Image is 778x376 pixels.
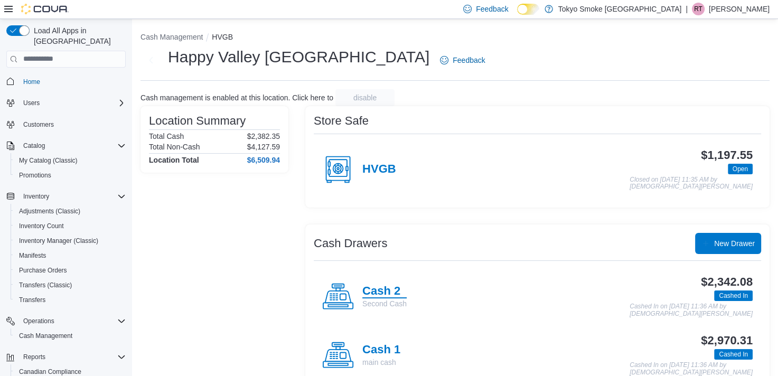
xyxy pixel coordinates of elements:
[453,55,485,65] span: Feedback
[15,220,126,232] span: Inventory Count
[15,249,126,262] span: Manifests
[719,350,748,359] span: Cashed In
[15,154,126,167] span: My Catalog (Classic)
[15,205,85,218] a: Adjustments (Classic)
[701,334,753,347] h3: $2,970.31
[19,251,46,260] span: Manifests
[362,343,400,357] h4: Cash 1
[149,132,184,140] h6: Total Cash
[15,294,126,306] span: Transfers
[2,314,130,328] button: Operations
[15,169,55,182] a: Promotions
[314,115,369,127] h3: Store Safe
[247,143,280,151] p: $4,127.59
[23,120,54,129] span: Customers
[140,33,203,41] button: Cash Management
[19,315,126,327] span: Operations
[19,315,59,327] button: Operations
[362,298,407,309] p: Second Cash
[15,279,126,292] span: Transfers (Classic)
[2,138,130,153] button: Catalog
[19,281,72,289] span: Transfers (Classic)
[630,362,753,376] p: Cashed In on [DATE] 11:36 AM by [DEMOGRAPHIC_DATA][PERSON_NAME]
[21,4,69,14] img: Cova
[19,351,126,363] span: Reports
[362,163,396,176] h4: HVGB
[19,190,126,203] span: Inventory
[11,263,130,278] button: Purchase Orders
[11,168,130,183] button: Promotions
[19,222,64,230] span: Inventory Count
[2,117,130,132] button: Customers
[630,176,753,191] p: Closed on [DATE] 11:35 AM by [DEMOGRAPHIC_DATA][PERSON_NAME]
[11,248,130,263] button: Manifests
[19,266,67,275] span: Purchase Orders
[19,97,126,109] span: Users
[11,328,130,343] button: Cash Management
[353,92,377,103] span: disable
[23,99,40,107] span: Users
[140,50,162,71] button: Next
[247,156,280,164] h4: $6,509.94
[19,118,58,131] a: Customers
[19,156,78,165] span: My Catalog (Classic)
[701,149,753,162] h3: $1,197.55
[149,143,200,151] h6: Total Non-Cash
[686,3,688,15] p: |
[11,278,130,293] button: Transfers (Classic)
[714,349,753,360] span: Cashed In
[709,3,770,15] p: [PERSON_NAME]
[694,3,702,15] span: RT
[15,169,126,182] span: Promotions
[2,189,130,204] button: Inventory
[695,233,761,254] button: New Drawer
[15,264,126,277] span: Purchase Orders
[30,25,126,46] span: Load All Apps in [GEOGRAPHIC_DATA]
[436,50,489,71] a: Feedback
[692,3,705,15] div: Raelynn Tucker
[362,357,400,368] p: main cash
[15,294,50,306] a: Transfers
[23,317,54,325] span: Operations
[630,303,753,317] p: Cashed In on [DATE] 11:36 AM by [DEMOGRAPHIC_DATA][PERSON_NAME]
[19,139,126,152] span: Catalog
[733,164,748,174] span: Open
[19,332,72,340] span: Cash Management
[19,207,80,215] span: Adjustments (Classic)
[719,291,748,300] span: Cashed In
[19,139,49,152] button: Catalog
[23,142,45,150] span: Catalog
[19,368,81,376] span: Canadian Compliance
[23,78,40,86] span: Home
[11,219,130,233] button: Inventory Count
[476,4,508,14] span: Feedback
[15,234,102,247] a: Inventory Manager (Classic)
[15,205,126,218] span: Adjustments (Classic)
[15,330,77,342] a: Cash Management
[2,74,130,89] button: Home
[15,154,82,167] a: My Catalog (Classic)
[714,290,753,301] span: Cashed In
[335,89,395,106] button: disable
[314,237,387,250] h3: Cash Drawers
[728,164,753,174] span: Open
[15,220,68,232] a: Inventory Count
[140,93,333,102] p: Cash management is enabled at this location. Click here to
[11,233,130,248] button: Inventory Manager (Classic)
[2,350,130,364] button: Reports
[149,115,246,127] h3: Location Summary
[19,76,44,88] a: Home
[2,96,130,110] button: Users
[212,33,233,41] button: HVGB
[19,190,53,203] button: Inventory
[701,276,753,288] h3: $2,342.08
[362,285,407,298] h4: Cash 2
[11,204,130,219] button: Adjustments (Classic)
[15,279,76,292] a: Transfers (Classic)
[23,192,49,201] span: Inventory
[714,238,755,249] span: New Drawer
[19,118,126,131] span: Customers
[517,4,539,15] input: Dark Mode
[15,330,126,342] span: Cash Management
[19,97,44,109] button: Users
